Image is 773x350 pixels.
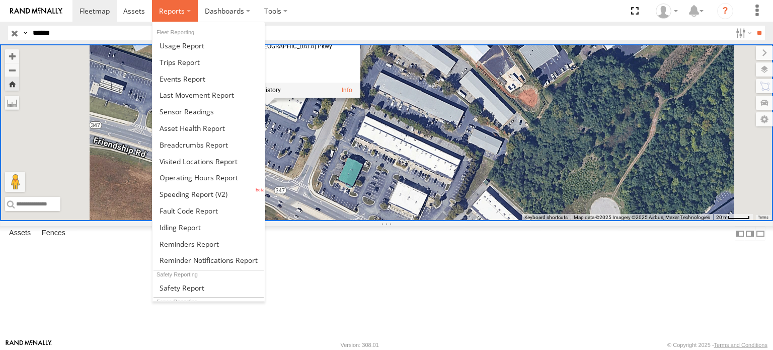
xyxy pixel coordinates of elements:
label: Search Query [21,26,29,40]
div: [PERSON_NAME][GEOGRAPHIC_DATA] Pkwy [212,43,332,50]
label: Assets [4,227,36,241]
i: ? [717,3,733,19]
a: Asset Operating Hours Report [152,169,265,186]
div: [PERSON_NAME] [212,51,332,57]
a: Asset Health Report [152,120,265,136]
a: Usage Report [152,37,265,54]
button: Drag Pegman onto the map to open Street View [5,172,25,192]
a: Full Events Report [152,71,265,87]
a: Reminders Report [152,236,265,252]
label: Dock Summary Table to the Left [735,226,745,241]
img: rand-logo.svg [10,8,62,15]
button: Zoom Home [5,77,19,91]
a: Visited Locations Report [152,153,265,170]
a: Terms (opens in new tab) [758,216,768,220]
label: Dock Summary Table to the Right [745,226,755,241]
a: Safety Report [152,279,265,296]
label: Hide Summary Table [755,226,765,241]
a: Last Movement Report [152,87,265,103]
a: Terms and Conditions [714,342,767,348]
a: View Asset Details [342,87,352,94]
label: View Asset History [261,87,281,94]
button: Zoom out [5,63,19,77]
a: Breadcrumbs Report [152,136,265,153]
a: Visit our Website [6,340,52,350]
label: Search Filter Options [732,26,753,40]
label: Map Settings [756,112,773,126]
div: Last Event GSM Signal Strength [340,37,352,45]
span: Map data ©2025 Imagery ©2025 Airbus, Maxar Technologies [574,215,710,220]
button: Map Scale: 20 m per 40 pixels [713,214,753,221]
span: 20 m [716,215,728,220]
button: Keyboard shortcuts [524,214,568,221]
a: Sensor Readings [152,103,265,120]
label: Fences [37,227,70,241]
button: Zoom in [5,49,19,63]
label: Measure [5,96,19,110]
a: Fault Code Report [152,202,265,219]
a: Fleet Speed Report (V2) [152,186,265,202]
div: Idaliz Kaminski [652,4,681,19]
div: Version: 308.01 [341,342,379,348]
a: Service Reminder Notifications Report [152,252,265,269]
a: Idling Report [152,219,265,236]
div: © Copyright 2025 - [667,342,767,348]
a: Trips Report [152,54,265,71]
